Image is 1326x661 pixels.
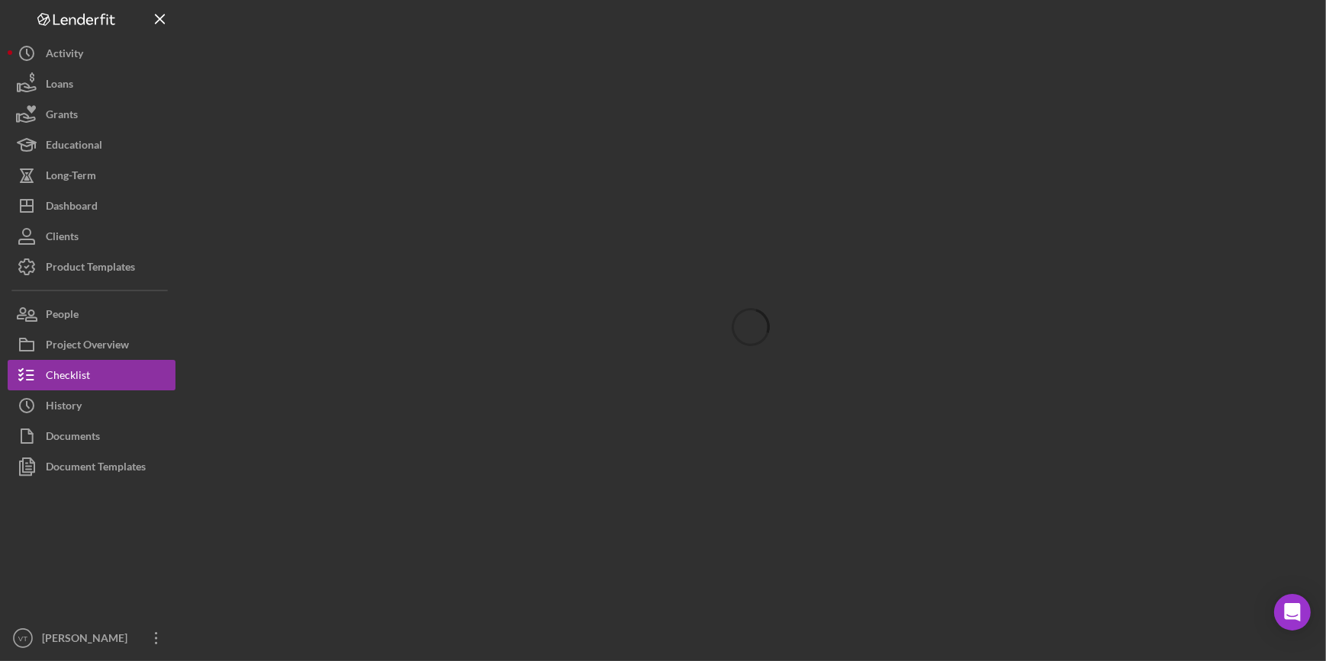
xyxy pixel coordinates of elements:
div: [PERSON_NAME] [38,623,137,657]
div: Grants [46,99,78,133]
button: Clients [8,221,175,252]
div: Checklist [46,360,90,394]
button: Product Templates [8,252,175,282]
div: Educational [46,130,102,164]
div: Activity [46,38,83,72]
div: Project Overview [46,329,129,364]
button: Long-Term [8,160,175,191]
div: Documents [46,421,100,455]
div: Loans [46,69,73,103]
button: History [8,390,175,421]
button: Checklist [8,360,175,390]
div: History [46,390,82,425]
button: People [8,299,175,329]
button: Project Overview [8,329,175,360]
button: Documents [8,421,175,451]
button: Loans [8,69,175,99]
div: Clients [46,221,79,255]
div: Dashboard [46,191,98,225]
div: People [46,299,79,333]
button: Dashboard [8,191,175,221]
div: Long-Term [46,160,96,194]
text: VT [18,634,27,643]
button: Educational [8,130,175,160]
div: Open Intercom Messenger [1274,594,1311,631]
button: Document Templates [8,451,175,482]
button: VT[PERSON_NAME] [8,623,175,653]
button: Grants [8,99,175,130]
button: Activity [8,38,175,69]
div: Document Templates [46,451,146,486]
div: Product Templates [46,252,135,286]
